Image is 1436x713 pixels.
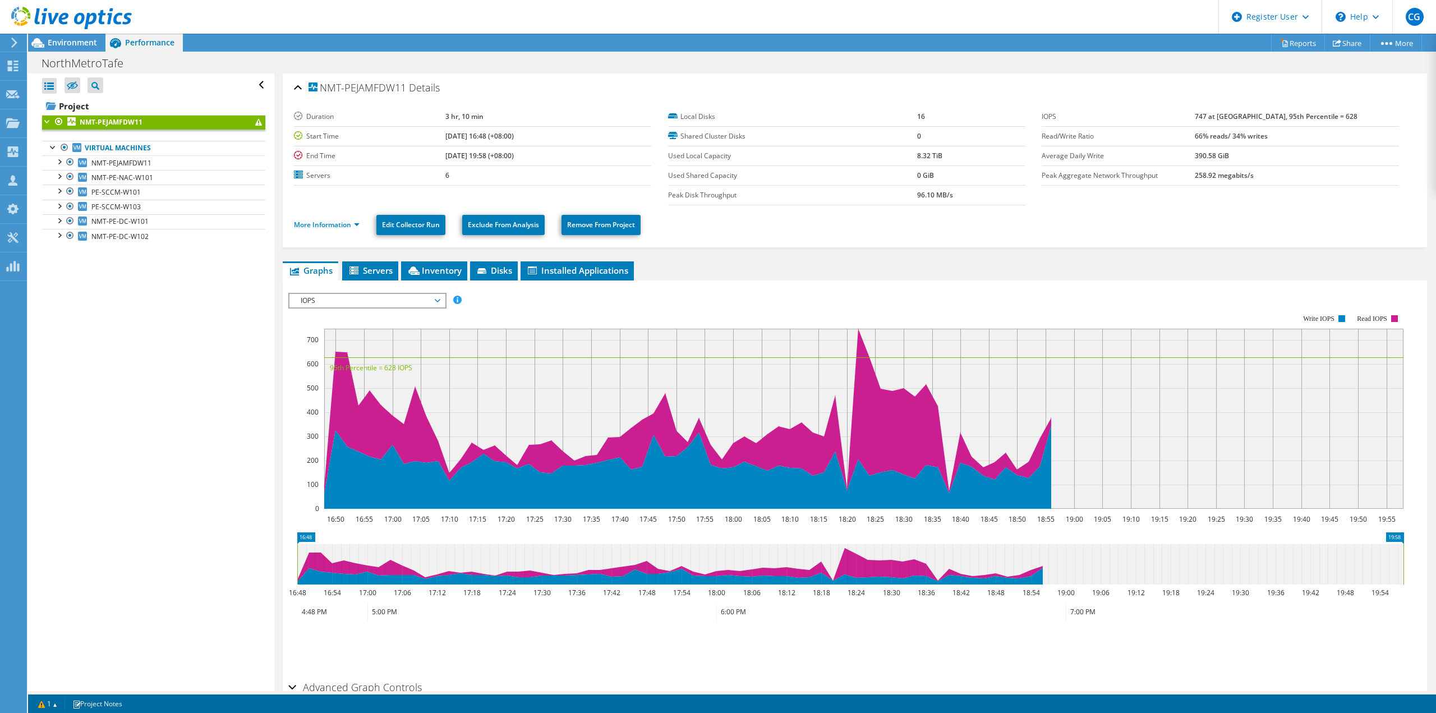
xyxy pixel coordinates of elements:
text: Read IOPS [1357,315,1388,323]
text: 17:40 [611,514,629,524]
b: 390.58 GiB [1195,151,1229,160]
b: 6 [445,171,449,180]
span: Inventory [407,265,462,276]
h1: NorthMetroTafe [36,57,141,70]
text: 19:00 [1057,588,1075,597]
a: Virtual Machines [42,141,265,155]
b: 258.92 megabits/s [1195,171,1254,180]
text: 19:05 [1094,514,1111,524]
b: 16 [917,112,925,121]
span: NMT-PEJAMFDW11 [91,158,151,168]
label: Servers [294,170,445,181]
text: 19:20 [1179,514,1196,524]
text: 19:45 [1321,514,1338,524]
a: PE-SCCM-W101 [42,185,265,199]
a: NMT-PE-NAC-W101 [42,170,265,185]
span: Graphs [288,265,333,276]
text: 0 [315,504,319,513]
label: Read/Write Ratio [1042,131,1194,142]
a: Exclude From Analysis [462,215,545,235]
text: 17:50 [668,514,685,524]
b: [DATE] 19:58 (+08:00) [445,151,514,160]
text: 17:00 [384,514,402,524]
text: 18:10 [781,514,799,524]
label: Average Daily Write [1042,150,1194,162]
text: 17:54 [673,588,691,597]
text: 19:55 [1378,514,1396,524]
b: 3 hr, 10 min [445,112,484,121]
text: 17:36 [568,588,586,597]
span: NMT-PE-NAC-W101 [91,173,153,182]
text: 17:20 [498,514,515,524]
a: Project Notes [65,697,130,711]
span: Environment [48,37,97,48]
text: 200 [307,456,319,465]
text: 17:48 [638,588,656,597]
text: 17:45 [639,514,657,524]
text: 18:00 [725,514,742,524]
svg: \n [1336,12,1346,22]
a: Edit Collector Run [376,215,445,235]
a: PE-SCCM-W103 [42,200,265,214]
b: 8.32 TiB [917,151,942,160]
text: 18:18 [813,588,830,597]
text: 16:50 [327,514,344,524]
label: Duration [294,111,445,122]
text: Write IOPS [1303,315,1334,323]
text: 18:48 [987,588,1005,597]
text: 19:18 [1162,588,1180,597]
text: 17:15 [469,514,486,524]
b: 0 [917,131,921,141]
text: 16:54 [324,588,341,597]
text: 18:35 [924,514,941,524]
text: 17:55 [696,514,714,524]
text: 19:30 [1236,514,1253,524]
text: 17:24 [499,588,516,597]
span: NMT-PE-DC-W101 [91,217,149,226]
text: 19:40 [1293,514,1310,524]
text: 19:35 [1264,514,1282,524]
b: [DATE] 16:48 (+08:00) [445,131,514,141]
text: 18:36 [918,588,935,597]
span: NMT-PE-DC-W102 [91,232,149,241]
span: Servers [348,265,393,276]
text: 18:25 [867,514,884,524]
text: 16:48 [289,588,306,597]
text: 18:12 [778,588,795,597]
text: 18:24 [848,588,865,597]
text: 17:12 [429,588,446,597]
text: 17:05 [412,514,430,524]
text: 18:40 [952,514,969,524]
label: IOPS [1042,111,1194,122]
text: 19:30 [1232,588,1249,597]
text: 17:25 [526,514,544,524]
b: 747 at [GEOGRAPHIC_DATA], 95th Percentile = 628 [1195,112,1357,121]
text: 600 [307,359,319,369]
text: 17:06 [394,588,411,597]
a: More Information [294,220,360,229]
text: 18:30 [895,514,913,524]
text: 19:10 [1122,514,1140,524]
text: 18:45 [981,514,998,524]
a: Project [42,97,265,115]
text: 18:42 [952,588,970,597]
label: End Time [294,150,445,162]
text: 17:18 [463,588,481,597]
label: Used Shared Capacity [668,170,917,181]
text: 18:30 [883,588,900,597]
a: NMT-PEJAMFDW11 [42,155,265,170]
text: 19:50 [1350,514,1367,524]
text: 17:35 [583,514,600,524]
text: 19:12 [1127,588,1145,597]
text: 18:55 [1037,514,1055,524]
a: Share [1324,34,1370,52]
text: 18:05 [753,514,771,524]
text: 18:00 [708,588,725,597]
a: NMT-PE-DC-W101 [42,214,265,229]
span: Disks [476,265,512,276]
b: 0 GiB [917,171,934,180]
text: 17:00 [359,588,376,597]
text: 17:10 [441,514,458,524]
label: Local Disks [668,111,917,122]
text: 100 [307,480,319,489]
